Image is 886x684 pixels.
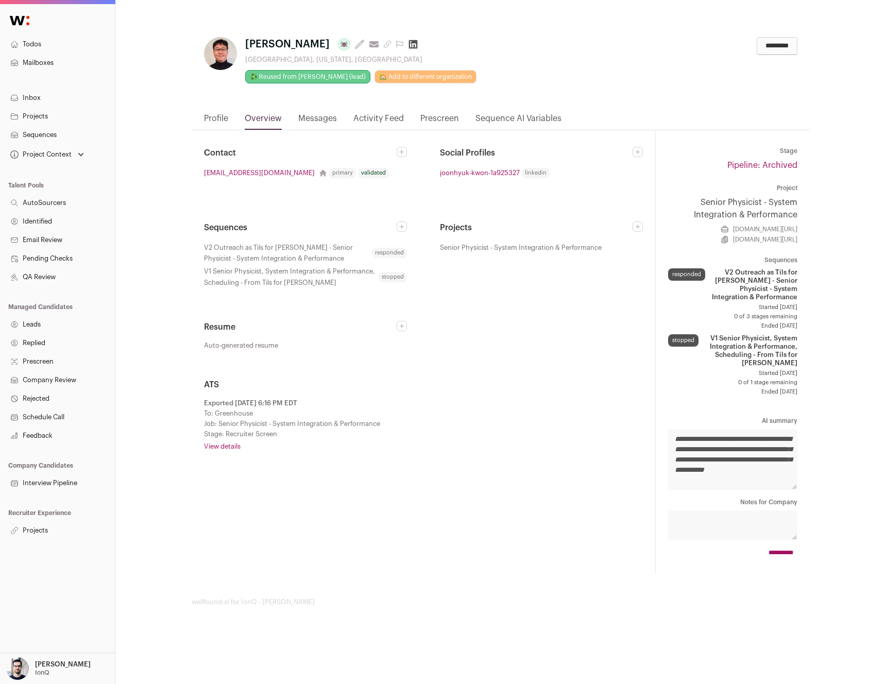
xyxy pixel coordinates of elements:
a: View details [204,442,643,451]
span: [PERSON_NAME] [245,37,330,52]
dt: Notes for Company [668,498,797,506]
a: joonhyuk-kwon-1a925327 [440,167,520,178]
div: Project Context [8,150,72,159]
span: responded [372,248,407,258]
a: [EMAIL_ADDRESS][DOMAIN_NAME] [204,167,315,178]
span: V1 Senior Physicist, System Integration & Performance, Scheduling - From Tils for [PERSON_NAME] [204,266,377,287]
a: Auto-generated resume [204,341,407,350]
button: Open dropdown [8,147,86,162]
button: Open dropdown [4,657,93,680]
a: Prescreen [420,112,459,130]
img: 10051957-medium_jpg [6,657,29,680]
a: 🏡 Add to different organization [374,70,476,83]
h2: Projects [440,221,633,234]
span: V2 Outreach as Tils for [PERSON_NAME] - Senior Physicist - System Integration & Performance [204,242,370,264]
p: IonQ [35,669,49,677]
span: stopped [379,272,407,282]
div: Job: Senior Physicist - System Integration & Performance [204,420,643,428]
a: Sequence AI Variables [475,112,561,130]
h2: Social Profiles [440,147,633,159]
div: responded [668,268,705,281]
div: stopped [668,334,698,347]
div: validated [358,168,389,178]
span: Started [DATE] [668,369,797,378]
h2: Resume [204,321,397,333]
div: To: Greenhouse [204,409,643,418]
a: [DOMAIN_NAME][URL] [733,225,797,233]
div: [GEOGRAPHIC_DATA], [US_STATE], [GEOGRAPHIC_DATA] [245,56,476,64]
div: Exported [DATE] 6:16 PM EDT [204,399,643,407]
img: Wellfound [4,10,35,31]
a: Overview [245,112,282,130]
h2: Sequences [204,221,397,234]
a: Activity Feed [353,112,404,130]
footer: wellfound:ai for IonQ - [PERSON_NAME] [192,598,810,606]
a: Pipeline: Archived [727,161,797,169]
dt: Sequences [668,256,797,264]
span: V1 Senior Physicist, System Integration & Performance, Scheduling - From Tils for [PERSON_NAME] [703,334,797,367]
span: V2 Outreach as Tils for [PERSON_NAME] - Senior Physicist - System Integration & Performance [709,268,797,301]
p: [PERSON_NAME] [35,660,91,669]
a: ♻️ Reused from [PERSON_NAME] (lead) [245,70,370,83]
dt: Project [668,184,797,192]
dt: Stage [668,147,797,155]
a: Messages [298,112,337,130]
div: Stage: Recruiter Screen [204,430,643,438]
a: Profile [204,112,228,130]
span: 0 of 3 stages remaining [668,313,797,321]
span: Ended [DATE] [668,322,797,330]
h2: Contact [204,147,397,159]
span: Senior Physicist - System Integration & Performance [440,242,602,253]
span: Started [DATE] [668,303,797,312]
span: 0 of 1 stage remaining [668,379,797,387]
span: linkedin [522,168,550,178]
span: Ended [DATE] [668,388,797,396]
div: primary [329,168,356,178]
a: [DOMAIN_NAME][URL] [733,235,797,244]
dt: AI summary [668,417,797,425]
a: Senior Physicist - System Integration & Performance [668,196,797,221]
img: 960b203b169b6b835e51421cc4b289ae109297e864d162dba09359655daf43b7.jpg [204,37,237,70]
h2: ATS [204,379,643,391]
